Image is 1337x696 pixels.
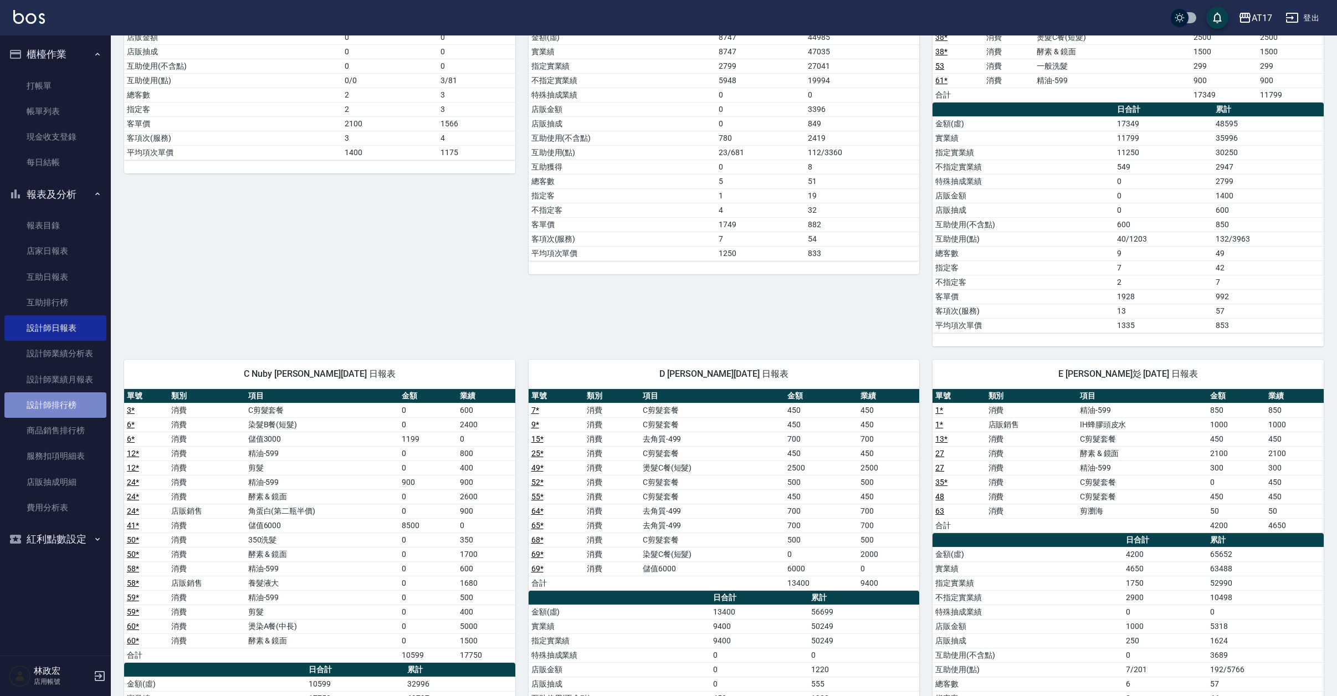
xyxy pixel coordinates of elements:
td: 客單價 [124,116,342,131]
td: 客項次(服務) [124,131,342,145]
a: 店家日報表 [4,238,106,264]
td: 平均項次單價 [124,145,342,160]
td: 剪髮 [245,460,399,475]
td: 0 [1114,188,1213,203]
td: 4 [438,131,515,145]
td: 849 [805,116,919,131]
td: 0 [716,88,805,102]
td: C剪髮套餐 [640,489,785,504]
td: 燙髮C餐(短髮) [1034,30,1191,44]
td: 酵素 & 鏡面 [1077,446,1207,460]
td: 9 [1114,246,1213,260]
td: 指定客 [529,188,716,203]
th: 單號 [124,389,168,403]
td: 平均項次單價 [529,246,716,260]
span: D [PERSON_NAME][DATE] 日報表 [542,369,906,380]
a: 63 [935,506,944,515]
td: 0 [438,30,515,44]
td: 指定客 [124,102,342,116]
td: 49 [1213,246,1324,260]
a: 設計師日報表 [4,315,106,341]
td: 儲值3000 [245,432,399,446]
td: 300 [1207,460,1266,475]
td: 853 [1213,318,1324,332]
td: 47035 [805,44,919,59]
td: 400 [457,460,515,475]
td: 300 [1266,460,1324,475]
td: 消費 [584,432,640,446]
td: 112/3360 [805,145,919,160]
td: 500 [858,475,919,489]
td: 2100 [342,116,438,131]
button: 登出 [1281,8,1324,28]
td: 指定實業績 [933,145,1114,160]
td: 900 [1257,73,1324,88]
td: C剪髮套餐 [1077,475,1207,489]
td: 消費 [986,489,1077,504]
td: 54 [805,232,919,246]
td: 0 [1207,475,1266,489]
td: 600 [1213,203,1324,217]
td: 11799 [1114,131,1213,145]
table: a dense table [933,389,1324,533]
td: 總客數 [529,174,716,188]
td: 7 [1213,275,1324,289]
td: 600 [1114,217,1213,232]
td: 450 [1266,432,1324,446]
a: 商品銷售排行榜 [4,418,106,443]
td: 消費 [168,403,245,417]
td: 消費 [986,432,1077,446]
td: 1000 [1266,417,1324,432]
td: 消費 [584,446,640,460]
td: 消費 [983,59,1034,73]
td: 0 [438,59,515,73]
span: C Nuby [PERSON_NAME][DATE] 日報表 [137,369,502,380]
td: 1500 [1191,44,1257,59]
td: 1000 [1207,417,1266,432]
td: 19994 [805,73,919,88]
a: 費用分析表 [4,495,106,520]
button: 櫃檯作業 [4,40,106,69]
a: 設計師排行榜 [4,392,106,418]
td: 8500 [399,518,457,533]
td: 500 [785,475,858,489]
a: 帳單列表 [4,99,106,124]
td: 染髮B餐(短髮) [245,417,399,432]
td: 消費 [168,489,245,504]
td: 0 [342,44,438,59]
td: 833 [805,246,919,260]
div: AT17 [1252,11,1272,25]
td: 消費 [584,417,640,432]
td: 50 [1207,504,1266,518]
td: 600 [457,403,515,417]
td: 指定實業績 [529,59,716,73]
td: 0 [716,116,805,131]
td: 23/681 [716,145,805,160]
img: Person [9,665,31,687]
td: 11799 [1257,88,1324,102]
td: 互助使用(點) [124,73,342,88]
td: 總客數 [933,246,1114,260]
a: 設計師業績月報表 [4,367,106,392]
td: 指定客 [933,260,1114,275]
td: 一般洗髮 [1034,59,1191,73]
td: 450 [1266,475,1324,489]
button: AT17 [1234,7,1277,29]
td: 店販抽成 [124,44,342,59]
td: 消費 [584,518,640,533]
td: 儲值6000 [245,518,399,533]
td: 消費 [584,489,640,504]
td: C剪髮套餐 [640,417,785,432]
td: 2419 [805,131,919,145]
td: 3 [438,88,515,102]
td: 消費 [986,460,1077,475]
td: 450 [1266,489,1324,504]
td: C剪髮套餐 [1077,489,1207,504]
td: 44985 [805,30,919,44]
a: 設計師業績分析表 [4,341,106,366]
td: 0 [805,88,919,102]
td: 2799 [716,59,805,73]
td: 3396 [805,102,919,116]
td: 299 [1191,59,1257,73]
td: 40/1203 [1114,232,1213,246]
